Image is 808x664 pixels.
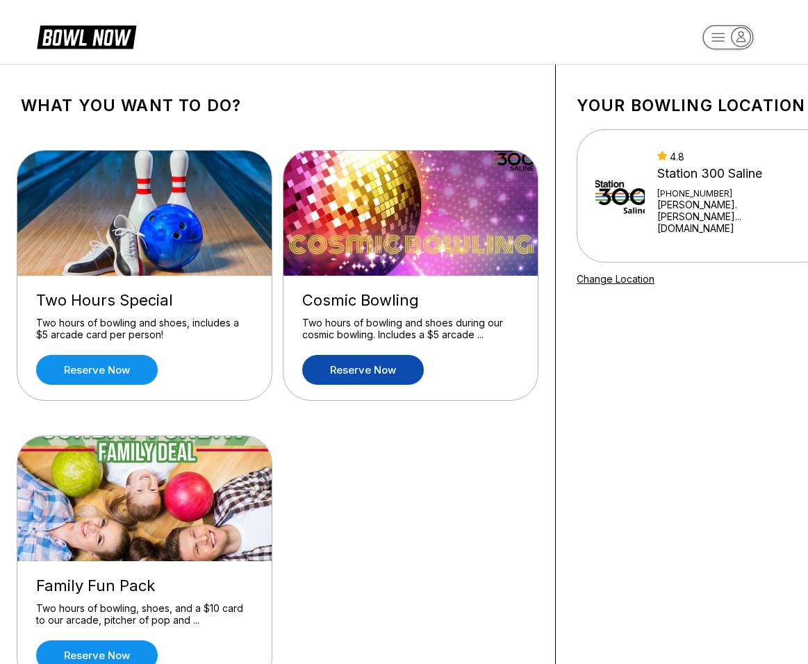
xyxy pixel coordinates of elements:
div: Family Fun Pack [36,576,253,595]
div: Two hours of bowling, shoes, and a $10 card to our arcade, pitcher of pop and ... [36,602,253,626]
h1: What you want to do? [21,96,534,115]
img: Station 300 Saline [595,158,645,234]
div: Two Hours Special [36,291,253,310]
a: Reserve now [302,355,424,385]
a: Reserve now [36,355,158,385]
div: Two hours of bowling and shoes, includes a $5 arcade card per person! [36,317,253,341]
a: Change Location [577,273,654,285]
img: Two Hours Special [17,151,273,276]
div: Cosmic Bowling [302,291,519,310]
img: Cosmic Bowling [283,151,539,276]
img: Family Fun Pack [17,436,273,561]
div: Two hours of bowling and shoes during our cosmic bowling. Includes a $5 arcade ... [302,317,519,341]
